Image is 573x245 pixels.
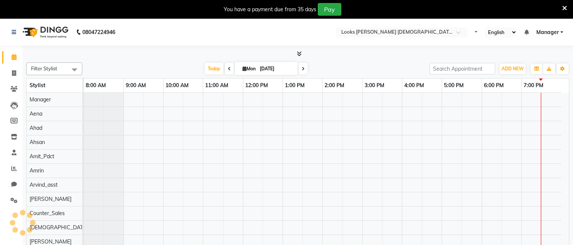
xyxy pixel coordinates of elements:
span: Stylist [30,82,45,89]
span: Mon [241,66,257,71]
span: Filter Stylist [31,65,57,71]
a: 7:00 PM [522,80,545,91]
span: [DEMOGRAPHIC_DATA] [30,224,88,231]
a: 10:00 AM [164,80,191,91]
a: 2:00 PM [323,80,346,91]
a: 11:00 AM [203,80,230,91]
a: 1:00 PM [283,80,307,91]
span: Amrin [30,167,44,174]
span: [PERSON_NAME] [30,238,71,245]
a: 6:00 PM [482,80,506,91]
span: Counter_Sales [30,210,65,217]
span: Today [205,63,223,74]
span: [PERSON_NAME] [30,196,71,202]
a: 8:00 AM [84,80,108,91]
input: Search Appointment [430,63,495,74]
span: Manager [30,96,51,103]
span: ADD NEW [502,66,524,71]
span: Arvind_asst [30,181,58,188]
div: You have a payment due from 35 days [224,6,316,13]
a: 5:00 PM [442,80,466,91]
span: Manager [536,28,559,36]
a: 9:00 AM [124,80,148,91]
a: 3:00 PM [363,80,386,91]
button: ADD NEW [500,64,525,74]
span: Aena [30,110,42,117]
span: Ahad [30,125,42,131]
b: 08047224946 [82,22,115,43]
button: Pay [318,3,341,16]
span: Ahsan [30,139,45,146]
span: Amit_Pdct [30,153,54,160]
img: logo [19,22,70,43]
input: 2025-09-01 [257,63,295,74]
a: 12:00 PM [243,80,270,91]
a: 4:00 PM [402,80,426,91]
